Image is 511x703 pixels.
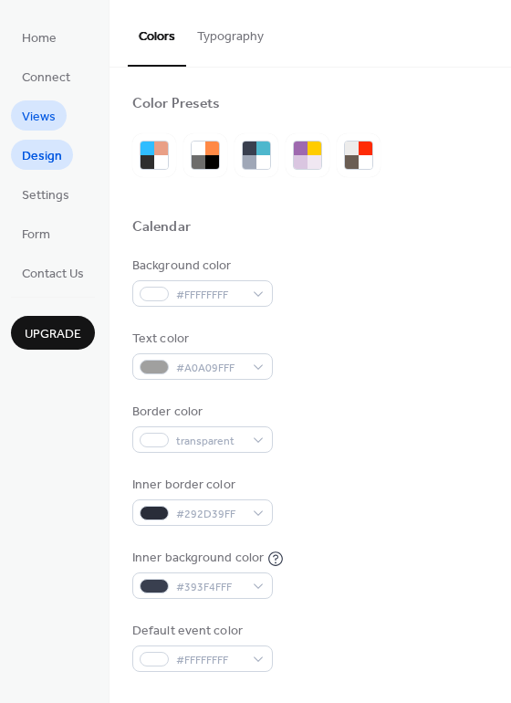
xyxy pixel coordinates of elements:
span: #FFFFFFFF [176,286,244,305]
a: Settings [11,179,80,209]
a: Form [11,218,61,248]
span: transparent [176,432,244,451]
span: Views [22,108,56,127]
div: Background color [132,257,269,276]
span: Settings [22,186,69,205]
div: Color Presets [132,95,220,114]
span: Home [22,29,57,48]
a: Home [11,22,68,52]
a: Design [11,140,73,170]
span: #FFFFFFFF [176,651,244,670]
a: Views [11,100,67,131]
a: Connect [11,61,81,91]
div: Calendar [132,218,191,237]
span: #393F4FFF [176,578,244,597]
span: Upgrade [25,325,81,344]
span: Contact Us [22,265,84,284]
span: #292D39FF [176,505,244,524]
span: #A0A09FFF [176,359,244,378]
a: Contact Us [11,257,95,288]
span: Connect [22,68,70,88]
button: Upgrade [11,316,95,350]
div: Default event color [132,622,269,641]
div: Border color [132,403,269,422]
div: Inner background color [132,549,264,568]
div: Inner border color [132,476,269,495]
span: Design [22,147,62,166]
div: Text color [132,330,269,349]
span: Form [22,226,50,245]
